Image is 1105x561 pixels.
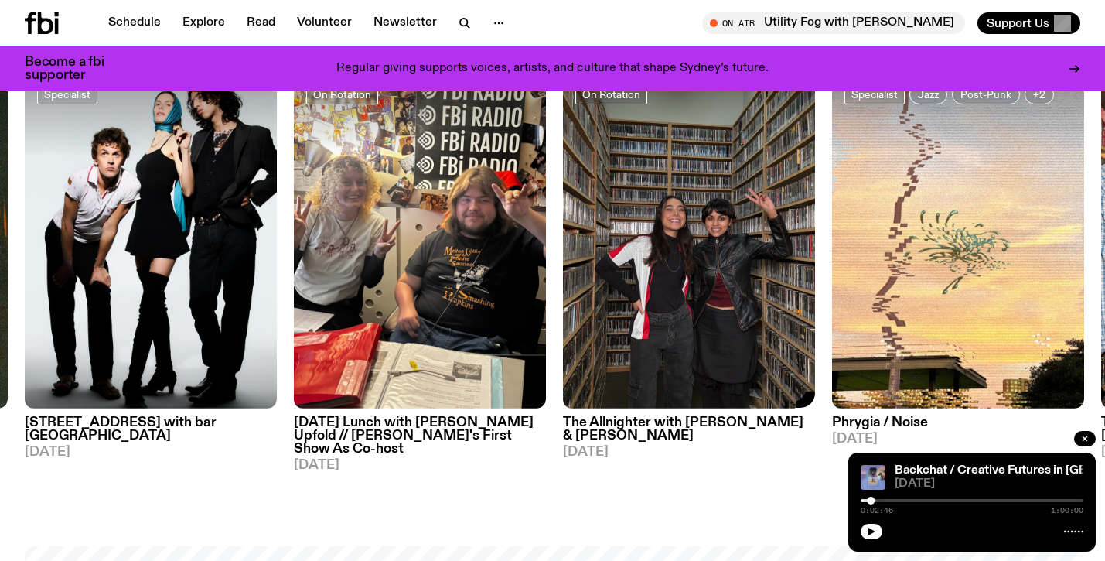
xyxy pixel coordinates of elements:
[294,409,546,472] a: [DATE] Lunch with [PERSON_NAME] Upfold // [PERSON_NAME]'s First Show As Co-host[DATE]
[851,88,898,100] span: Specialist
[25,409,277,459] a: [STREET_ADDRESS] with bar [GEOGRAPHIC_DATA][DATE]
[563,446,815,459] span: [DATE]
[702,12,965,34] button: On AirUtility Fog with [PERSON_NAME]
[832,409,1084,446] a: Phrygia / Noise[DATE]
[1051,507,1083,515] span: 1:00:00
[960,88,1011,100] span: Post-Punk
[844,84,905,104] a: Specialist
[173,12,234,34] a: Explore
[44,88,90,100] span: Specialist
[237,12,285,34] a: Read
[294,416,546,456] h3: [DATE] Lunch with [PERSON_NAME] Upfold // [PERSON_NAME]'s First Show As Co-host
[861,507,893,515] span: 0:02:46
[313,88,371,100] span: On Rotation
[336,62,769,76] p: Regular giving supports voices, artists, and culture that shape Sydney’s future.
[294,459,546,472] span: [DATE]
[582,88,640,100] span: On Rotation
[563,409,815,459] a: The Allnighter with [PERSON_NAME] & [PERSON_NAME][DATE]
[832,416,1084,429] h3: Phrygia / Noise
[25,56,124,82] h3: Become a fbi supporter
[563,416,815,443] h3: The Allnighter with [PERSON_NAME] & [PERSON_NAME]
[895,478,1083,490] span: [DATE]
[25,416,277,443] h3: [STREET_ADDRESS] with bar [GEOGRAPHIC_DATA]
[977,12,1080,34] button: Support Us
[1025,84,1054,104] button: +2
[918,88,939,100] span: Jazz
[364,12,446,34] a: Newsletter
[288,12,361,34] a: Volunteer
[952,84,1020,104] a: Post-Punk
[832,433,1084,446] span: [DATE]
[1033,88,1045,100] span: +2
[37,84,97,104] a: Specialist
[306,84,378,104] a: On Rotation
[987,16,1049,30] span: Support Us
[25,446,277,459] span: [DATE]
[575,84,647,104] a: On Rotation
[99,12,170,34] a: Schedule
[294,72,546,409] img: Adam and Zara Presenting Together :)
[909,84,947,104] a: Jazz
